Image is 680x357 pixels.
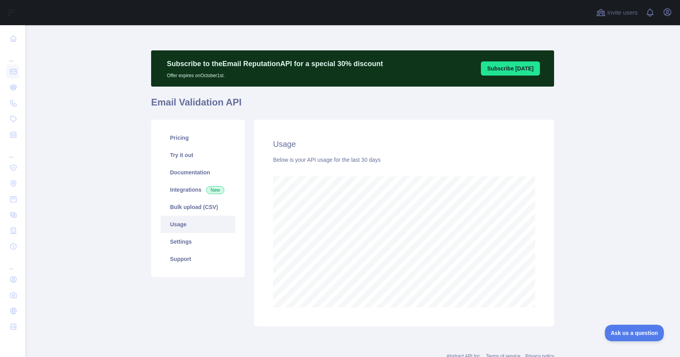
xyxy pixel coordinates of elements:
[6,255,19,271] div: ...
[595,6,639,19] button: Invite users
[273,156,535,164] div: Below is your API usage for the last 30 days
[161,198,235,216] a: Bulk upload (CSV)
[151,96,554,115] h1: Email Validation API
[161,181,235,198] a: Integrations New
[6,47,19,63] div: ...
[605,325,664,341] iframe: Toggle Customer Support
[161,233,235,250] a: Settings
[273,139,535,150] h2: Usage
[6,143,19,159] div: ...
[167,58,383,69] p: Subscribe to the Email Reputation API for a special 30 % discount
[607,8,637,17] span: Invite users
[161,164,235,181] a: Documentation
[167,69,383,79] p: Offer expires on October 1st.
[161,146,235,164] a: Try it out
[161,216,235,233] a: Usage
[161,129,235,146] a: Pricing
[206,186,224,194] span: New
[161,250,235,268] a: Support
[481,61,540,76] button: Subscribe [DATE]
